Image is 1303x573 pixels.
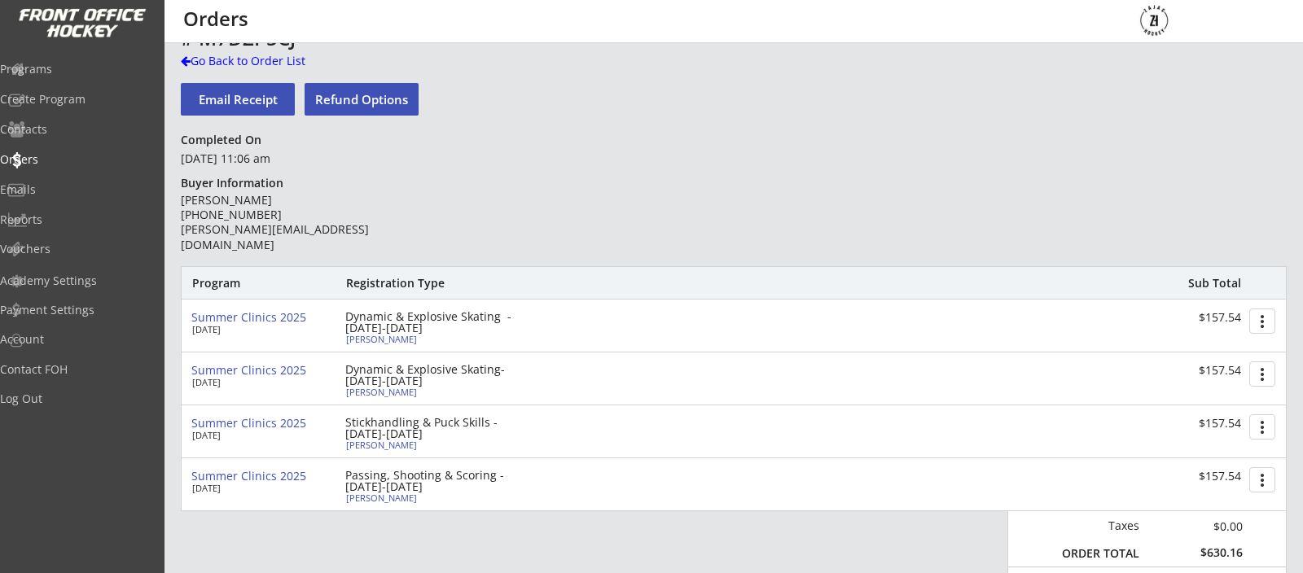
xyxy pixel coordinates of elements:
div: $157.54 [1140,470,1241,483]
div: # M7DZP5CJ [181,28,961,48]
div: Taxes [1055,518,1139,533]
button: more_vert [1249,414,1275,440]
div: [PERSON_NAME] [PHONE_NUMBER] [PERSON_NAME][EMAIL_ADDRESS][DOMAIN_NAME] [181,193,416,252]
div: $630.16 [1151,545,1243,560]
div: Program [192,276,280,291]
div: [PERSON_NAME] [346,440,528,449]
div: $157.54 [1140,364,1241,378]
div: [PERSON_NAME] [346,493,528,502]
div: [PERSON_NAME] [346,387,528,396]
div: Summer Clinics 2025 [191,364,332,378]
div: Registration Type [346,276,533,291]
div: ORDER TOTAL [1055,546,1139,561]
div: [DATE] [192,378,322,387]
div: Summer Clinics 2025 [191,470,332,483]
div: [DATE] 11:06 am [181,151,416,167]
div: Buyer Information [181,176,291,190]
button: Refund Options [305,83,419,116]
button: Email Receipt [181,83,295,116]
div: $157.54 [1140,311,1241,325]
div: $0.00 [1151,518,1243,535]
div: Go Back to Order List [181,53,349,69]
button: more_vert [1249,308,1275,334]
div: Summer Clinics 2025 [191,311,332,325]
div: [DATE] [192,431,322,440]
div: Dynamic & Explosive Skating- [DATE]-[DATE] [345,364,533,387]
div: Dynamic & Explosive Skating - [DATE]-[DATE] [345,311,533,334]
div: Sub Total [1170,276,1241,291]
button: more_vert [1249,467,1275,492]
div: [PERSON_NAME] [346,335,528,343]
div: $157.54 [1140,417,1241,431]
div: Stickhandling & Puck Skills - [DATE]-[DATE] [345,417,533,440]
div: Summer Clinics 2025 [191,417,332,431]
div: Completed On [181,133,269,147]
button: more_vert [1249,361,1275,387]
div: [DATE] [192,483,322,492]
div: Passing, Shooting & Scoring - [DATE]-[DATE] [345,470,533,492]
div: [DATE] [192,325,322,334]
